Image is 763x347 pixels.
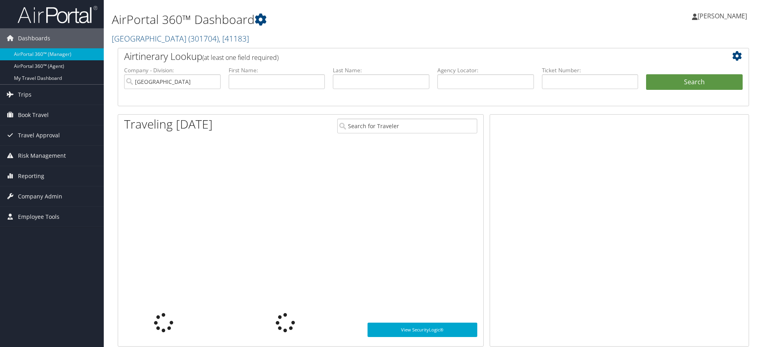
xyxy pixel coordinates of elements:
[646,74,743,90] button: Search
[188,33,219,44] span: ( 301704 )
[692,4,755,28] a: [PERSON_NAME]
[337,119,477,133] input: Search for Traveler
[18,207,59,227] span: Employee Tools
[112,11,541,28] h1: AirPortal 360™ Dashboard
[112,33,249,44] a: [GEOGRAPHIC_DATA]
[18,146,66,166] span: Risk Management
[18,186,62,206] span: Company Admin
[18,166,44,186] span: Reporting
[18,5,97,24] img: airportal-logo.png
[368,323,477,337] a: View SecurityLogic®
[437,66,534,74] label: Agency Locator:
[18,125,60,145] span: Travel Approval
[18,28,50,48] span: Dashboards
[124,50,690,63] h2: Airtinerary Lookup
[219,33,249,44] span: , [ 41183 ]
[698,12,747,20] span: [PERSON_NAME]
[229,66,325,74] label: First Name:
[18,85,32,105] span: Trips
[333,66,429,74] label: Last Name:
[542,66,638,74] label: Ticket Number:
[124,116,213,133] h1: Traveling [DATE]
[202,53,279,62] span: (at least one field required)
[18,105,49,125] span: Book Travel
[124,66,221,74] label: Company - Division:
